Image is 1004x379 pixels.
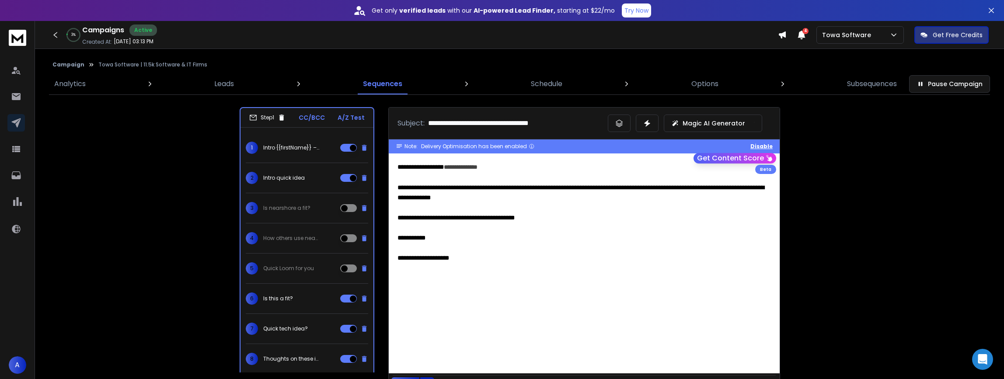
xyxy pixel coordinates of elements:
[9,356,26,374] button: A
[263,174,305,181] p: Intro quick idea
[750,143,773,150] button: Disable
[474,6,555,15] strong: AI-powered Lead Finder,
[263,355,319,362] p: Thoughts on these ideas?
[129,24,157,36] div: Active
[847,79,897,89] p: Subsequences
[972,349,993,370] div: Open Intercom Messenger
[802,28,809,34] span: 4
[404,143,418,150] span: Note:
[246,262,258,275] span: 5
[755,165,776,174] div: Beta
[263,205,310,212] p: Is nearshore a fit?
[263,325,308,332] p: Quick tech idea?
[421,143,535,150] div: Delivery Optimisation has been enabled
[246,202,258,214] span: 3
[54,79,86,89] p: Analytics
[246,142,258,154] span: 1
[363,79,402,89] p: Sequences
[822,31,875,39] p: Towa Software
[246,292,258,305] span: 6
[82,25,124,35] h1: Campaigns
[372,6,615,15] p: Get only with our starting at $22/mo
[624,6,648,15] p: Try Now
[49,73,91,94] a: Analytics
[246,353,258,365] span: 8
[246,323,258,335] span: 7
[526,73,568,94] a: Schedule
[263,265,314,272] p: Quick Loom for you
[214,79,234,89] p: Leads
[9,30,26,46] img: logo
[531,79,562,89] p: Schedule
[694,153,776,163] button: Get Content Score
[691,79,718,89] p: Options
[622,3,651,17] button: Try Now
[71,32,76,38] p: 3 %
[338,113,365,122] p: A/Z Test
[52,61,84,68] button: Campaign
[664,115,762,132] button: Magic AI Generator
[82,38,112,45] p: Created At:
[249,114,286,122] div: Step 1
[399,6,446,15] strong: verified leads
[263,295,293,302] p: Is this a fit?
[842,73,902,94] a: Subsequences
[246,232,258,244] span: 4
[263,144,319,151] p: Intro {{firstName}} – [PERSON_NAME] from [GEOGRAPHIC_DATA]
[914,26,989,44] button: Get Free Credits
[263,235,319,242] p: How others use nearshore
[114,38,153,45] p: [DATE] 03:13 PM
[397,118,425,129] p: Subject:
[209,73,239,94] a: Leads
[98,61,207,68] p: Towa Software | 11.5k Software & IT Firms
[686,73,724,94] a: Options
[246,172,258,184] span: 2
[909,75,990,93] button: Pause Campaign
[358,73,408,94] a: Sequences
[299,113,325,122] p: CC/BCC
[683,119,745,128] p: Magic AI Generator
[933,31,983,39] p: Get Free Credits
